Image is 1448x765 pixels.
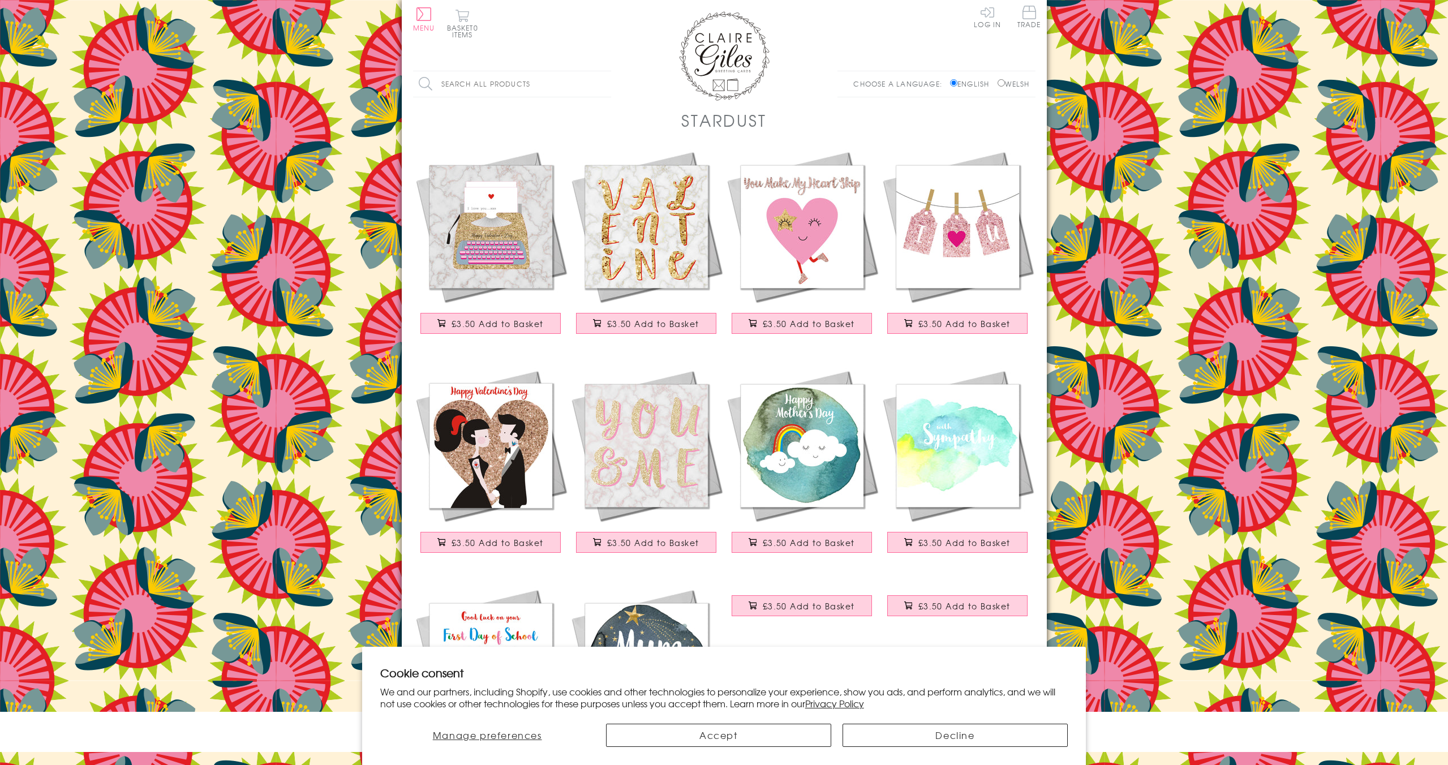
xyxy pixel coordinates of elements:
[420,313,561,334] button: £3.50 Add to Basket
[433,728,542,742] span: Manage preferences
[880,149,1035,304] img: Valentine's Day Card, Pegs - Love You, I 'Heart' You
[918,318,1011,329] span: £3.50 Add to Basket
[576,313,716,334] button: £3.50 Add to Basket
[724,149,880,304] img: Valentine's Day Card, Love Heart, You Make My Heart Skip
[805,697,864,710] a: Privacy Policy
[880,368,1035,564] a: Sympathy, Sorry, Thinking of you Card, Watercolour, With Sympathy £3.50 Add to Basket
[681,109,766,132] h1: Stardust
[732,532,872,553] button: £3.50 Add to Basket
[380,724,595,747] button: Manage preferences
[950,79,995,89] label: English
[1017,6,1041,28] span: Trade
[380,665,1068,681] h2: Cookie consent
[413,23,435,33] span: Menu
[918,537,1011,548] span: £3.50 Add to Basket
[576,532,716,553] button: £3.50 Add to Basket
[732,313,872,334] button: £3.50 Add to Basket
[918,600,1011,612] span: £3.50 Add to Basket
[413,71,611,97] input: Search all products
[413,149,569,304] img: Valentine's Day Card, Typewriter, I love you
[600,71,611,97] input: Search
[724,368,880,523] img: Mother's Day Card, Clouds and a Rainbow, Happy Mother's Day
[452,318,544,329] span: £3.50 Add to Basket
[607,318,699,329] span: £3.50 Add to Basket
[452,23,478,40] span: 0 items
[974,6,1001,28] a: Log In
[447,9,478,38] button: Basket0 items
[724,368,880,564] a: Mother's Day Card, Clouds and a Rainbow, Happy Mother's Day £3.50 Add to Basket
[413,7,435,31] button: Menu
[950,79,957,87] input: English
[998,79,1030,89] label: Welsh
[763,600,855,612] span: £3.50 Add to Basket
[880,587,1035,635] a: Mother's Day Card, Mum and child heart, Mummy Rocks £3.50 Add to Basket
[1017,6,1041,30] a: Trade
[880,149,1035,345] a: Valentine's Day Card, Pegs - Love You, I 'Heart' You £3.50 Add to Basket
[413,368,569,523] img: Valentine's Day Card, Tattooed lovers, Happy Valentine's Day
[569,368,724,523] img: Valentine's Day Card, Marble background, You & Me
[569,149,724,345] a: Valentine's Day Card, Marble background, Valentine £3.50 Add to Basket
[607,537,699,548] span: £3.50 Add to Basket
[569,587,724,742] img: Mother's Day Card, Star, Mum you're 1 in a million
[763,318,855,329] span: £3.50 Add to Basket
[724,149,880,345] a: Valentine's Day Card, Love Heart, You Make My Heart Skip £3.50 Add to Basket
[724,587,880,635] a: Mother's Day Card, Pink Circle, Mum you are the best £3.50 Add to Basket
[606,724,831,747] button: Accept
[413,587,569,742] img: Good Luck Card, Crayons, Good Luck on your First Day at School
[732,595,872,616] button: £3.50 Add to Basket
[413,149,569,345] a: Valentine's Day Card, Typewriter, I love you £3.50 Add to Basket
[887,595,1028,616] button: £3.50 Add to Basket
[887,313,1028,334] button: £3.50 Add to Basket
[413,368,569,564] a: Valentine's Day Card, Tattooed lovers, Happy Valentine's Day £3.50 Add to Basket
[679,11,770,101] img: Claire Giles Greetings Cards
[420,532,561,553] button: £3.50 Add to Basket
[452,537,544,548] span: £3.50 Add to Basket
[380,686,1068,710] p: We and our partners, including Shopify, use cookies and other technologies to personalize your ex...
[998,79,1005,87] input: Welsh
[763,537,855,548] span: £3.50 Add to Basket
[887,532,1028,553] button: £3.50 Add to Basket
[569,368,724,564] a: Valentine's Day Card, Marble background, You & Me £3.50 Add to Basket
[569,149,724,304] img: Valentine's Day Card, Marble background, Valentine
[853,79,948,89] p: Choose a language:
[880,368,1035,523] img: Sympathy, Sorry, Thinking of you Card, Watercolour, With Sympathy
[843,724,1068,747] button: Decline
